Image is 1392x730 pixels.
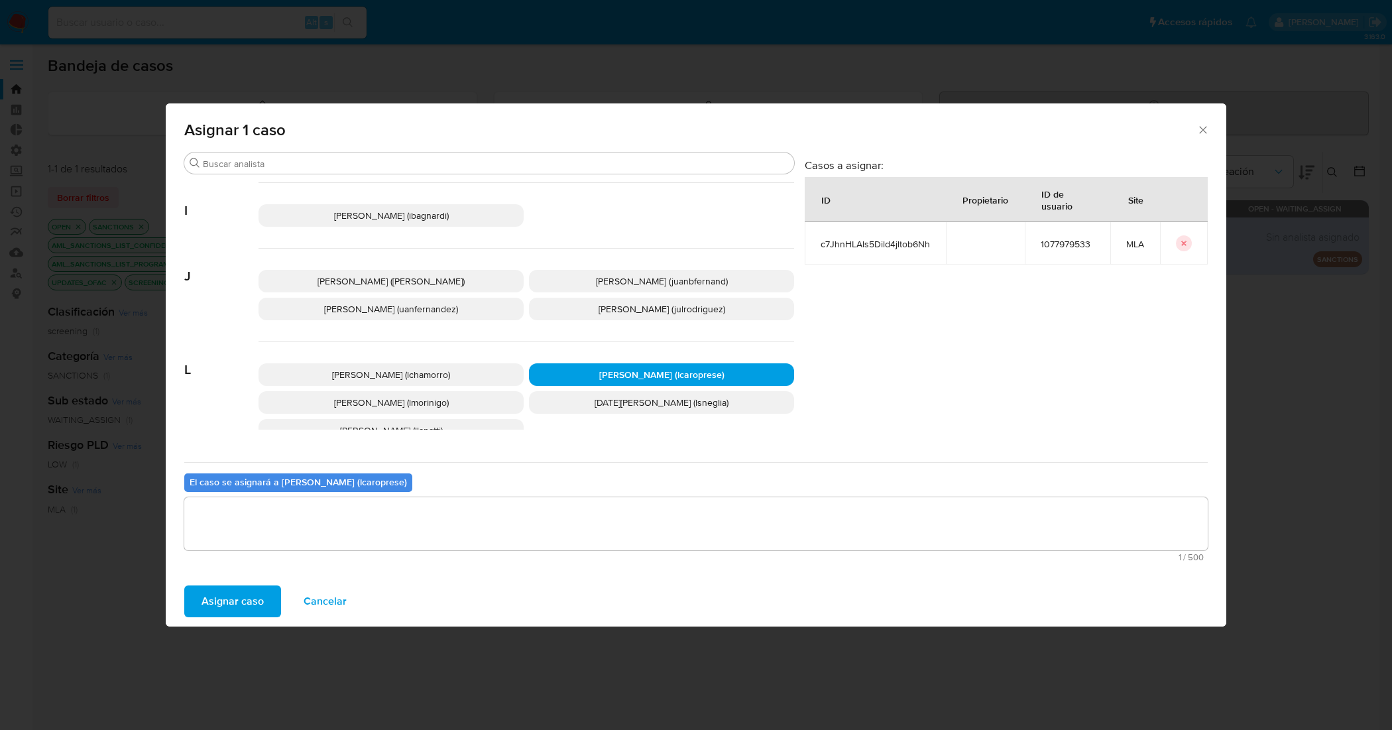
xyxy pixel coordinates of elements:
[947,184,1024,215] div: Propietario
[184,183,259,219] span: I
[805,158,1208,172] h3: Casos a asignar:
[184,122,1196,138] span: Asignar 1 caso
[286,585,364,617] button: Cancelar
[596,274,728,288] span: [PERSON_NAME] (juanbfernand)
[1196,123,1208,135] button: Cerrar ventana
[1041,238,1094,250] span: 1077979533
[324,302,458,316] span: [PERSON_NAME] (uanfernandez)
[304,587,347,616] span: Cancelar
[190,475,407,489] b: El caso se asignará a [PERSON_NAME] (lcaroprese)
[318,274,465,288] span: [PERSON_NAME] ([PERSON_NAME])
[259,204,524,227] div: [PERSON_NAME] (ibagnardi)
[202,587,264,616] span: Asignar caso
[259,270,524,292] div: [PERSON_NAME] ([PERSON_NAME])
[1126,238,1144,250] span: MLA
[595,396,728,409] span: [DATE][PERSON_NAME] (lsneglia)
[334,209,449,222] span: [PERSON_NAME] (ibagnardi)
[1025,178,1110,221] div: ID de usuario
[334,396,449,409] span: [PERSON_NAME] (lmorinigo)
[203,158,789,170] input: Buscar analista
[529,270,794,292] div: [PERSON_NAME] (juanbfernand)
[529,391,794,414] div: [DATE][PERSON_NAME] (lsneglia)
[529,298,794,320] div: [PERSON_NAME] (julrodriguez)
[190,158,200,168] button: Buscar
[1176,235,1192,251] button: icon-button
[184,342,259,378] span: L
[821,238,930,250] span: c7JhnHLAls5Dild4jltob6Nh
[259,419,524,442] div: [PERSON_NAME] (llanatti)
[599,302,725,316] span: [PERSON_NAME] (julrodriguez)
[259,298,524,320] div: [PERSON_NAME] (uanfernandez)
[259,391,524,414] div: [PERSON_NAME] (lmorinigo)
[184,249,259,284] span: J
[599,368,725,381] span: [PERSON_NAME] (lcaroprese)
[805,184,846,215] div: ID
[1112,184,1159,215] div: Site
[259,363,524,386] div: [PERSON_NAME] (lchamorro)
[188,553,1204,562] span: Máximo 500 caracteres
[340,424,443,437] span: [PERSON_NAME] (llanatti)
[166,103,1226,627] div: assign-modal
[332,368,450,381] span: [PERSON_NAME] (lchamorro)
[184,585,281,617] button: Asignar caso
[529,363,794,386] div: [PERSON_NAME] (lcaroprese)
